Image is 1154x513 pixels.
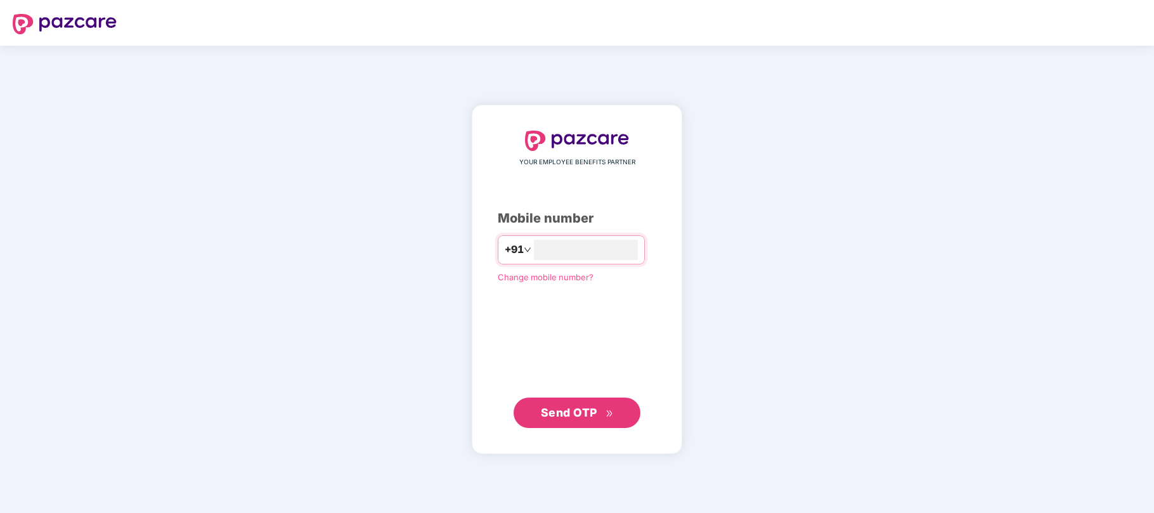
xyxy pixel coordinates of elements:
img: logo [525,131,629,151]
span: double-right [606,410,614,418]
img: logo [13,14,117,34]
span: +91 [505,242,524,257]
div: Mobile number [498,209,656,228]
button: Send OTPdouble-right [514,398,640,428]
span: down [524,246,531,254]
a: Change mobile number? [498,272,593,282]
span: Send OTP [541,406,597,419]
span: YOUR EMPLOYEE BENEFITS PARTNER [519,157,635,167]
